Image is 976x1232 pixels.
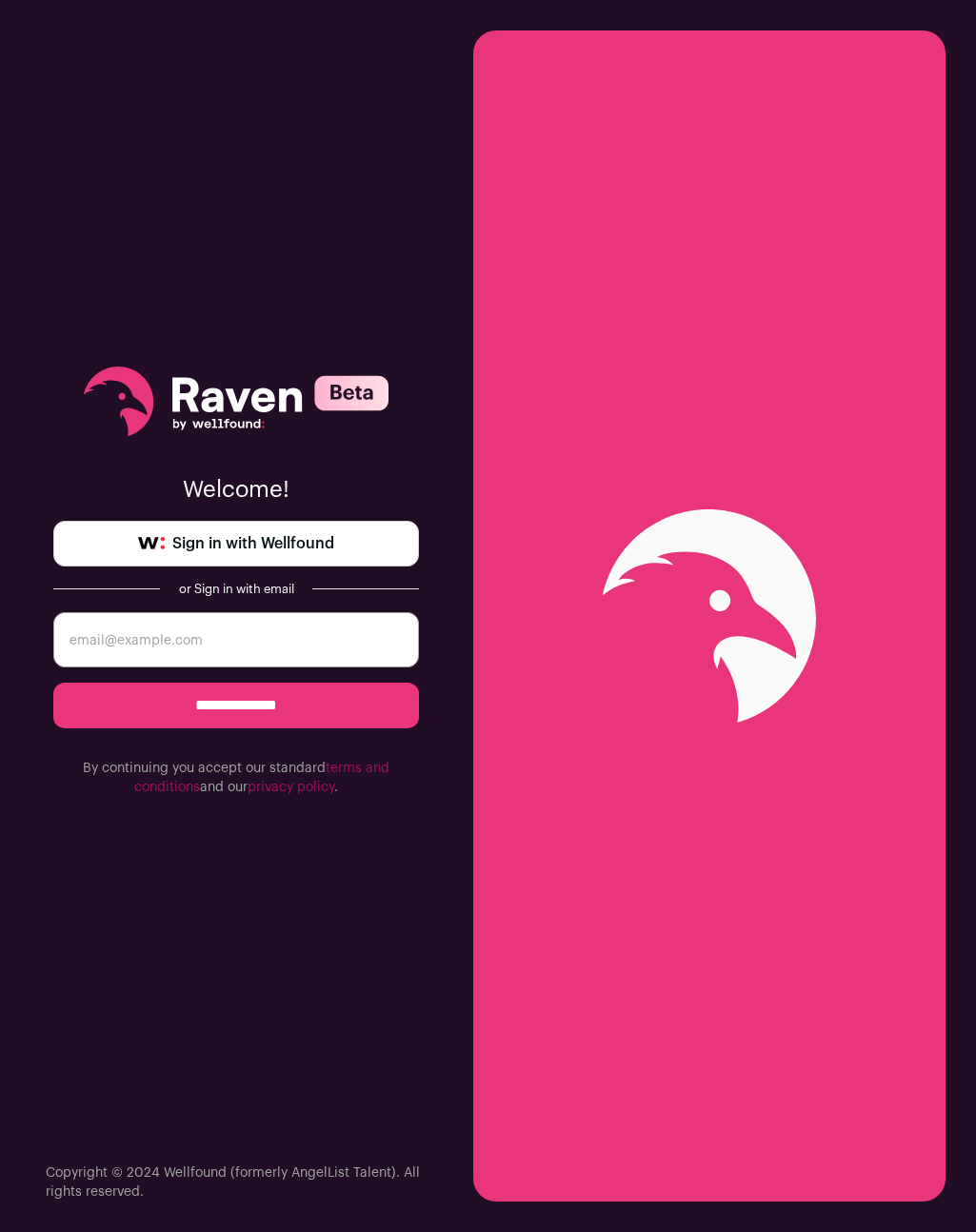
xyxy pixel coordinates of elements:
img: wellfound-symbol-flush-black-fb3c872781a75f747ccb3a119075da62bfe97bd399995f84a933054e44a575c4.png [138,537,165,550]
input: email@example.com [53,612,419,667]
a: privacy policy [248,781,334,794]
a: Sign in with Wellfound [53,521,419,566]
div: or Sign in with email [175,582,297,597]
span: Sign in with Wellfound [172,532,334,555]
p: Welcome! [53,475,419,506]
p: Copyright © 2024 Wellfound (formerly AngelList Talent). All rights reserved. [46,1163,428,1202]
p: By continuing you accept our standard and our . [53,759,419,797]
a: terms and conditions [134,762,389,794]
